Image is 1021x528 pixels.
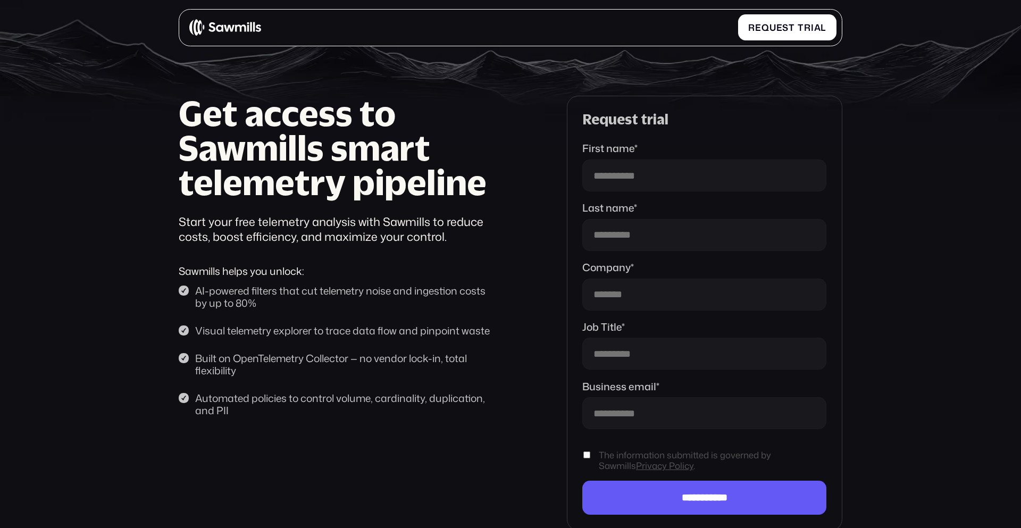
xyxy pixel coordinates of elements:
span: Job Title [582,320,622,334]
span: i [811,22,814,33]
span: q [761,22,769,33]
span: l [821,22,826,33]
span: u [769,22,776,33]
span: e [755,22,761,33]
span: t [789,22,795,33]
input: The information submitted is governed by SawmillsPrivacy Policy. [582,451,591,458]
span: a [814,22,821,33]
a: Privacy Policy [636,459,693,472]
span: e [776,22,783,33]
span: R [748,22,755,33]
span: Company [582,260,631,274]
h1: Get access to Sawmills smart telemetry pipeline [179,96,497,199]
div: Request trial [582,112,826,127]
span: Last name [582,200,634,215]
div: Sawmills helps you unlock: [179,265,497,277]
span: The information submitted is governed by Sawmills . [599,450,826,471]
span: r [804,22,811,33]
div: Built on OpenTelemetry Collector — no vendor lock-in, total flexibility [195,352,496,376]
a: Requesttrial [738,14,836,40]
div: Start your free telemetry analysis with Sawmills to reduce costs, boost efficiency, and maximize ... [179,214,497,244]
span: Business email [582,379,656,393]
span: First name [582,141,634,155]
div: Visual telemetry explorer to trace data flow and pinpoint waste [195,324,496,337]
div: AI-powered filters that cut telemetry noise and ingestion costs by up to 80% [195,284,496,309]
div: Automated policies to control volume, cardinality, duplication, and PII [195,392,496,416]
span: t [798,22,804,33]
span: s [782,22,789,33]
